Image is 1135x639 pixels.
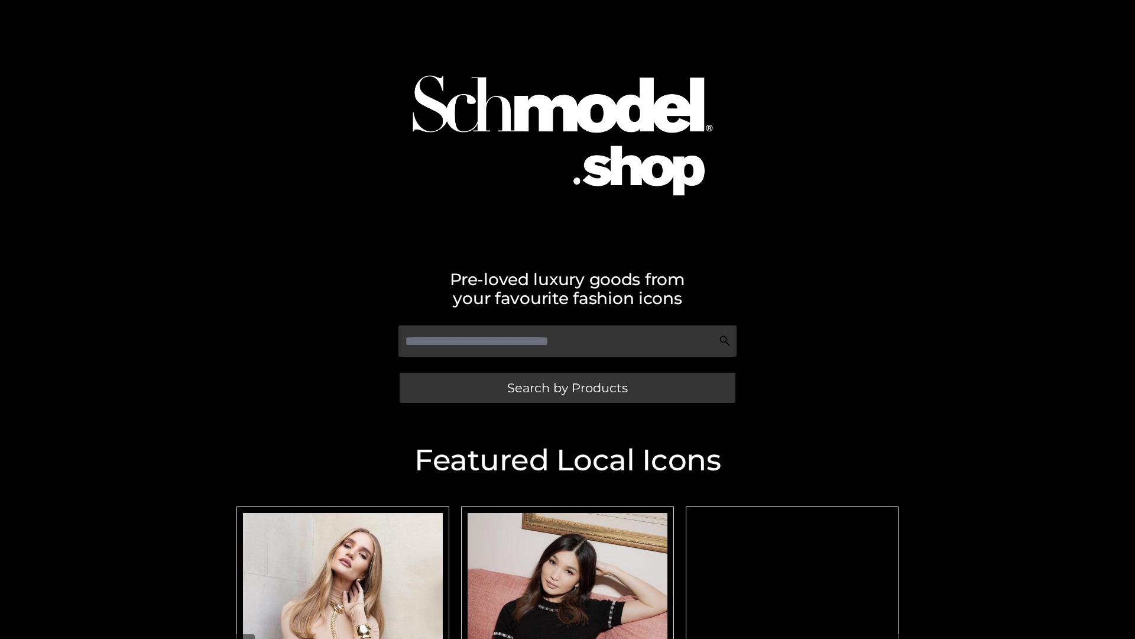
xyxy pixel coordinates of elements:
[719,335,731,347] img: Search Icon
[231,446,904,475] h2: Featured Local Icons​
[400,373,735,403] a: Search by Products
[507,382,628,394] span: Search by Products
[231,270,904,308] h2: Pre-loved luxury goods from your favourite fashion icons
